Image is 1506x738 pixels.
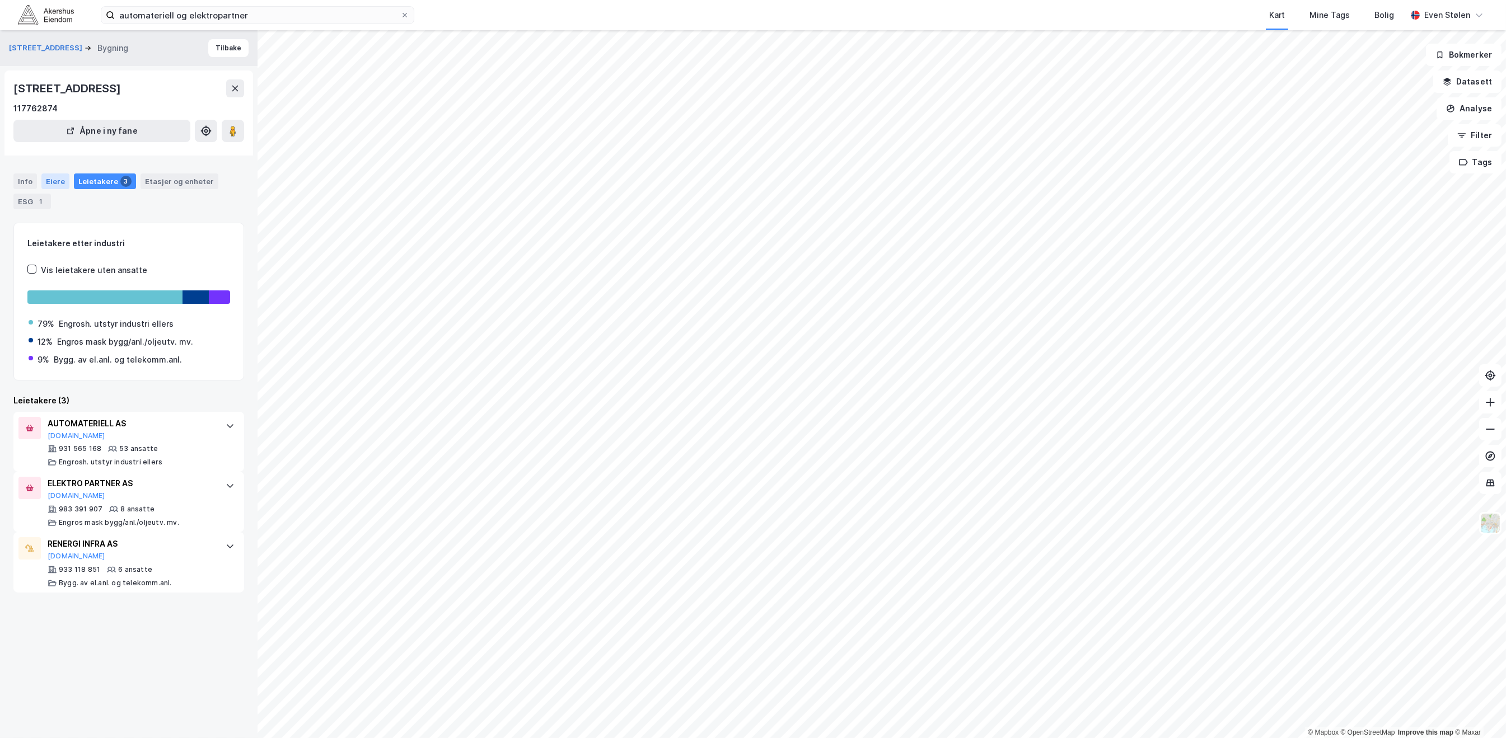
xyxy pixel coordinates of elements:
div: 931 565 168 [59,444,101,453]
img: Z [1480,513,1501,534]
a: OpenStreetMap [1341,728,1395,736]
div: 8 ansatte [120,505,155,514]
input: Søk på adresse, matrikkel, gårdeiere, leietakere eller personer [115,7,400,23]
div: 79% [38,317,54,331]
button: [STREET_ADDRESS] [9,43,85,54]
div: 983 391 907 [59,505,102,514]
button: [DOMAIN_NAME] [48,491,105,500]
button: [DOMAIN_NAME] [48,431,105,440]
div: Even Stølen [1424,8,1470,22]
div: 117762874 [13,102,58,115]
div: AUTOMATERIELL AS [48,417,214,430]
div: Info [13,173,37,189]
button: Åpne i ny fane [13,120,190,142]
div: Bolig [1374,8,1394,22]
div: Kart [1269,8,1285,22]
a: Mapbox [1308,728,1339,736]
div: ESG [13,194,51,209]
button: [DOMAIN_NAME] [48,552,105,561]
iframe: Chat Widget [1450,684,1506,738]
div: Vis leietakere uten ansatte [41,264,147,277]
div: Leietakere etter industri [27,237,230,250]
div: RENERGI INFRA AS [48,537,214,551]
div: Etasjer og enheter [145,176,214,186]
div: 933 118 851 [59,565,100,574]
div: Engrosh. utstyr industri ellers [59,458,162,467]
div: [STREET_ADDRESS] [13,79,123,97]
div: Engros mask bygg/anl./oljeutv. mv. [57,335,193,349]
button: Tilbake [208,39,249,57]
div: 53 ansatte [119,444,158,453]
div: Kontrollprogram for chat [1450,684,1506,738]
div: Leietakere [74,173,136,189]
div: Engrosh. utstyr industri ellers [59,317,174,331]
div: Mine Tags [1309,8,1350,22]
div: ELEKTRO PARTNER AS [48,477,214,490]
div: 3 [120,176,132,187]
button: Tags [1449,151,1502,173]
div: 12% [38,335,53,349]
button: Analyse [1437,97,1502,120]
img: akershus-eiendom-logo.9091f326c980b4bce74ccdd9f866810c.svg [18,5,74,25]
div: Engros mask bygg/anl./oljeutv. mv. [59,518,179,527]
button: Bokmerker [1426,44,1502,66]
div: Leietakere (3) [13,394,244,407]
div: Bygg. av el.anl. og telekomm.anl. [59,579,172,587]
button: Datasett [1433,70,1502,93]
button: Filter [1448,124,1502,147]
div: 1 [35,196,46,207]
div: 6 ansatte [118,565,152,574]
a: Improve this map [1398,728,1453,736]
div: Eiere [41,173,69,189]
div: Bygg. av el.anl. og telekomm.anl. [54,353,182,366]
div: Bygning [97,41,128,55]
div: 9% [38,353,49,366]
